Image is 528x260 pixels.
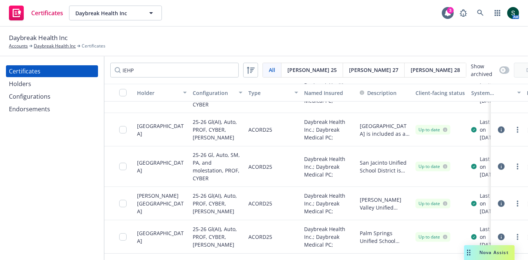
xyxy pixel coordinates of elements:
a: Accounts [9,43,28,49]
button: Daybreak Health Inc [69,6,162,20]
div: 25-26 Gl(AI), Auto, PROF, CYBER, [PERSON_NAME] [193,225,242,249]
div: ACORD25 [248,118,272,142]
input: Toggle Row Selected [119,163,127,170]
a: more [513,162,522,171]
div: Holders [9,78,31,90]
button: Configuration [190,84,245,102]
span: Certificates [82,43,105,49]
div: Holder [137,89,179,97]
div: Last generated on [480,225,521,241]
div: [PERSON_NAME][GEOGRAPHIC_DATA] [137,192,187,215]
div: Up to date [418,163,447,170]
div: ACORD25 [248,225,272,249]
div: Drag to move [464,245,473,260]
span: Daybreak Health Inc [75,9,140,17]
input: Toggle Row Selected [119,126,127,134]
div: Endorsements [9,103,50,115]
div: Up to date [418,126,447,133]
span: Show archived [471,62,496,78]
span: [PERSON_NAME] 25 [287,66,337,74]
span: Certificates [31,10,63,16]
a: Switch app [490,6,505,20]
button: Holder [134,84,190,102]
span: [PERSON_NAME] 28 [411,66,460,74]
button: System certificate last generated [468,84,524,102]
div: [DATE] 11:06 AM [480,134,521,141]
a: Endorsements [6,103,98,115]
div: [DATE] 11:06 AM [480,241,521,249]
a: more [513,125,522,134]
button: Description [360,89,397,97]
div: Up to date [418,200,447,207]
span: [PERSON_NAME] 27 [349,66,398,74]
div: Daybreak Health Inc.; Daybreak Medical PC; [301,220,357,254]
div: Client-facing status [415,89,465,97]
input: Toggle Row Selected [119,200,127,207]
div: Up to date [418,234,447,240]
button: Nova Assist [464,245,515,260]
a: Certificates [6,3,66,23]
div: [DATE] 11:06 AM [480,207,521,215]
button: Named Insured [301,84,357,102]
img: photo [507,7,519,19]
a: Holders [6,78,98,90]
div: Configuration [193,89,234,97]
button: San Jacinto Unified School District is included as an additional insured as required by a written... [360,159,410,174]
span: Nova Assist [479,249,509,256]
input: Select all [119,89,127,96]
div: 3 [447,7,454,14]
div: System certificate last generated [471,89,513,97]
div: Last generated on [480,155,521,171]
span: All [269,66,275,74]
div: Configurations [9,90,50,102]
div: Daybreak Health Inc.; Daybreak Medical PC; [301,147,357,187]
a: Daybreak Health Inc [34,43,76,49]
div: Type [248,89,290,97]
div: [DATE] 11:06 AM [480,171,521,178]
input: Filter by keyword [110,63,239,78]
a: Configurations [6,90,98,102]
button: [GEOGRAPHIC_DATA] is included as an additional insured as required by a written contract with res... [360,122,410,138]
a: Search [473,6,488,20]
div: Last generated on [480,118,521,134]
div: Last generated on [480,192,521,207]
a: Report a Bug [456,6,471,20]
div: [GEOGRAPHIC_DATA] [137,159,187,174]
button: [PERSON_NAME] Valley Unified School District is included as an additional insured as required by ... [360,196,410,211]
span: Daybreak Health Inc [9,33,68,43]
button: Client-facing status [413,84,468,102]
div: ACORD25 [248,151,272,182]
div: 25-26 Gl, Auto, SM, PA, and molestation, PROF, CYBER [193,151,242,182]
div: Daybreak Health Inc.; Daybreak Medical PC; [301,187,357,220]
div: ACORD25 [248,191,272,215]
button: Palm Springs Unified School District is included as an additional insured as required by a writte... [360,229,410,245]
div: Certificates [9,65,40,77]
div: Daybreak Health Inc.; Daybreak Medical PC; [301,113,357,147]
a: more [513,233,522,241]
input: Toggle Row Selected [119,233,127,241]
div: 25-26 Gl(AI), Auto, PROF, CYBER, [PERSON_NAME] [193,191,242,215]
a: more [513,199,522,208]
div: [GEOGRAPHIC_DATA] [137,229,187,245]
a: Certificates [6,65,98,77]
button: Type [245,84,301,102]
div: Named Insured [304,89,354,97]
div: [GEOGRAPHIC_DATA] [137,122,187,138]
div: 25-26 Gl(AI), Auto, PROF, CYBER, [PERSON_NAME] [193,118,242,142]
